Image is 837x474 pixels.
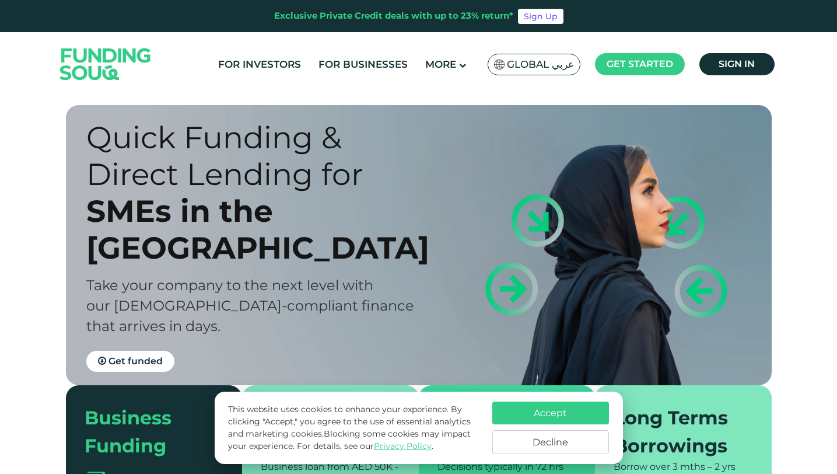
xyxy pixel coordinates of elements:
div: Exclusive Private Credit deals with up to 23% return* [274,9,513,23]
span: Blocking some cookies may impact your experience. [228,428,471,451]
div: Long Terms Borrowings [614,404,739,460]
a: For Investors [215,55,304,74]
span: Get started [607,58,673,69]
span: Decisions typically in [437,461,534,472]
img: Logo [48,34,163,93]
span: More [425,58,456,70]
span: 72 hrs [536,461,563,472]
a: Privacy Policy [374,441,432,451]
div: SMEs in the [GEOGRAPHIC_DATA] [86,193,439,266]
button: Decline [492,430,609,454]
a: Sign Up [518,9,563,24]
span: Borrow over [614,461,670,472]
a: Sign in [699,53,775,75]
span: Take your company to the next level with our [DEMOGRAPHIC_DATA]-compliant finance that arrives in... [86,277,414,334]
span: For details, see our . [297,441,433,451]
span: Global عربي [507,58,574,71]
div: Business Funding [85,404,210,460]
img: SA Flag [494,60,505,69]
a: Get funded [86,351,174,372]
div: Quick Funding & Direct Lending for [86,119,439,193]
span: Get funded [108,355,163,367]
span: Business loan from [261,461,349,472]
span: Sign in [719,58,755,69]
p: This website uses cookies to enhance your experience. By clicking "Accept," you agree to the use ... [228,403,480,452]
button: Accept [492,402,609,424]
a: For Businesses [316,55,411,74]
span: 3 mths – 2 yrs [673,461,736,472]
